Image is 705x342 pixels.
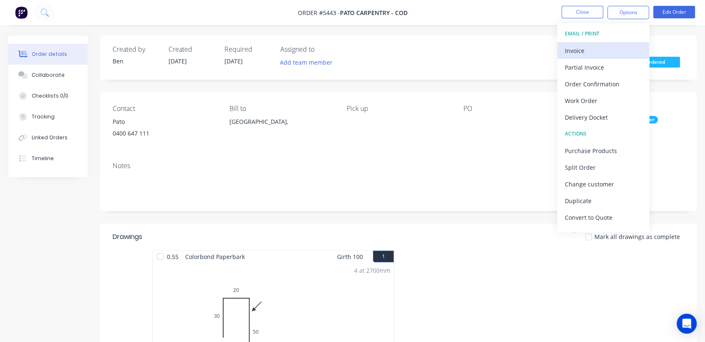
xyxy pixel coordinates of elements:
[354,266,390,275] div: 4 at 2700mm
[224,45,270,53] div: Required
[565,128,642,139] div: ACTIONS
[565,161,642,174] div: Split Order
[565,145,642,157] div: Purchase Products
[32,155,54,162] div: Timeline
[113,105,216,113] div: Contact
[229,116,333,143] div: [GEOGRAPHIC_DATA],
[557,142,649,159] button: Purchase Products
[557,126,649,142] button: ACTIONS
[298,9,340,17] span: Order #5443 -
[347,105,450,113] div: Pick up
[113,116,216,143] div: Pato0400 647 111
[229,116,333,128] div: [GEOGRAPHIC_DATA],
[565,28,642,39] div: EMAIL / PRINT
[113,162,684,170] div: Notes
[565,111,642,123] div: Delivery Docket
[565,95,642,107] div: Work Order
[8,148,88,169] button: Timeline
[113,116,216,128] div: Pato
[463,105,567,113] div: PO
[565,195,642,207] div: Duplicate
[565,61,642,73] div: Partial Invoice
[15,6,28,19] img: Factory
[373,251,394,262] button: 1
[557,109,649,126] button: Delivery Docket
[557,25,649,42] button: EMAIL / PRINT
[557,192,649,209] button: Duplicate
[32,50,67,58] div: Order details
[607,6,649,19] button: Options
[113,45,159,53] div: Created by
[557,226,649,242] button: Archive
[32,71,65,79] div: Collaborate
[32,92,68,100] div: Checklists 0/0
[557,209,649,226] button: Convert to Quote
[557,176,649,192] button: Change customer
[229,105,333,113] div: Bill to
[276,57,337,68] button: Add team member
[280,45,364,53] div: Assigned to
[8,85,88,106] button: Checklists 0/0
[32,134,68,141] div: Linked Orders
[594,232,680,241] span: Mark all drawings as complete
[565,178,642,190] div: Change customer
[8,127,88,148] button: Linked Orders
[557,59,649,75] button: Partial Invoice
[113,232,142,242] div: Drawings
[630,45,684,53] div: Status
[113,128,216,139] div: 0400 647 111
[169,45,214,53] div: Created
[182,251,248,263] span: Colorbond Paperbark
[557,42,649,59] button: Invoice
[565,45,642,57] div: Invoice
[113,57,159,65] div: Ben
[561,6,603,18] button: Close
[630,57,680,69] button: Ordered
[630,57,680,67] span: Ordered
[557,75,649,92] button: Order Confirmation
[164,251,182,263] span: 0.55
[337,251,363,263] span: Girth 100
[565,228,642,240] div: Archive
[340,9,408,17] span: Pato Carpentry - COD
[557,159,649,176] button: Split Order
[653,6,695,18] button: Edit Order
[565,211,642,224] div: Convert to Quote
[32,113,55,121] div: Tracking
[565,78,642,90] div: Order Confirmation
[8,65,88,85] button: Collaborate
[557,92,649,109] button: Work Order
[280,57,337,68] button: Add team member
[8,106,88,127] button: Tracking
[677,314,697,334] div: Open Intercom Messenger
[224,57,243,65] span: [DATE]
[8,44,88,65] button: Order details
[169,57,187,65] span: [DATE]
